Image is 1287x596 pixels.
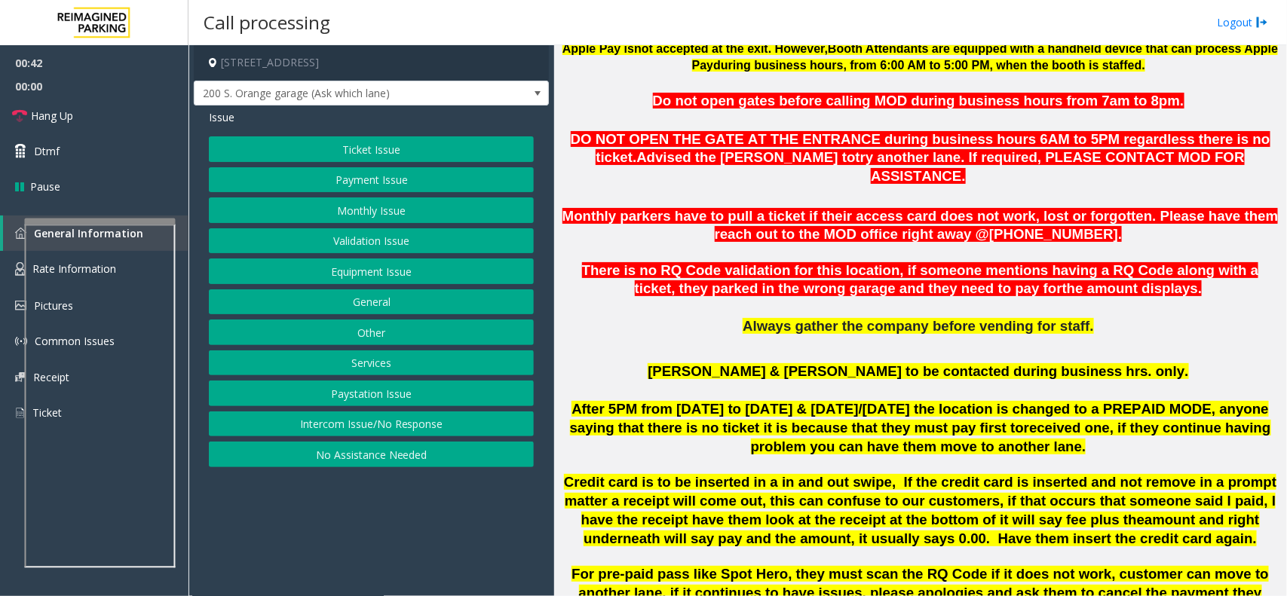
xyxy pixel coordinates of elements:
img: logout [1256,14,1268,30]
a: General Information [3,215,188,251]
button: Monthly Issue [209,197,534,223]
span: Do not open gates before calling MOD during business hours from 7am to 8pm [653,93,1181,109]
span: [PERSON_NAME] & [PERSON_NAME] to be contacted during business hrs. only. [648,363,1188,379]
button: Intercom Issue/No Response [209,411,534,437]
span: Issue [209,109,234,125]
img: 'icon' [15,228,26,239]
h4: [STREET_ADDRESS] [194,45,549,81]
span: Advised the [PERSON_NAME] to [636,149,855,165]
img: 'icon' [15,262,25,276]
span: the amount displays. [1062,280,1203,296]
span: After 5PM from [DATE] to [DATE] & [DATE]/[DATE] the location is changed to a PREPAID MODE, anyone... [570,401,1269,436]
span: during business hours, from 6:00 AM to 5:00 PM, when the booth is staffed. [713,59,1145,72]
a: Logout [1217,14,1268,30]
span: amount and right underneath will say pay and the amount, it usually says 0.00. Have them insert t... [584,512,1259,546]
img: 'icon' [15,406,25,420]
span: not accepted at the exit [634,42,768,55]
span: 200 S. Orange garage (Ask which lane) [195,81,477,105]
img: 'icon' [15,335,27,347]
button: Paystation Issue [209,381,534,406]
img: 'icon' [15,372,26,382]
span: Hang Up [31,108,73,124]
span: received one, if they continue having problem you can have them move to another lane. [751,420,1271,454]
button: Payment Issue [209,167,534,193]
span: Apple Pay is [562,42,634,55]
span: Pause [30,179,60,194]
button: Services [209,350,534,376]
button: Validation Issue [209,228,534,254]
span: try another lane. If required, PLEASE CONTACT MOD FOR ASSISTANCE. [856,149,1245,184]
span: Credit card is to be inserted in a in and out swipe, If the credit card is inserted and not remov... [564,474,1276,527]
button: No Assistance Needed [209,442,534,467]
span: There is no RQ Code validation for this location, if someone mentions having a RQ Code along with... [582,262,1259,297]
img: 'icon' [15,301,26,310]
span: Monthly parkers have to pull a ticket if their access card does not work, lost or forgotten. Plea... [562,208,1279,243]
span: Dtmf [34,143,60,159]
span: Always gather the company before vending for staff. [743,318,1093,334]
button: General [209,289,534,315]
span: DO NOT OPEN THE GATE AT THE ENTRANCE during business hours 6AM to 5PM regardless there is no ticket. [571,131,1270,166]
h3: Call processing [196,4,338,41]
button: Equipment Issue [209,258,534,284]
span: . However, [768,42,828,55]
span: Booth Attendants are equipped with a handheld device that can process Apple Pay [692,42,1278,72]
button: Ticket Issue [209,136,534,162]
button: Other [209,319,534,345]
span: . [1180,93,1184,109]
